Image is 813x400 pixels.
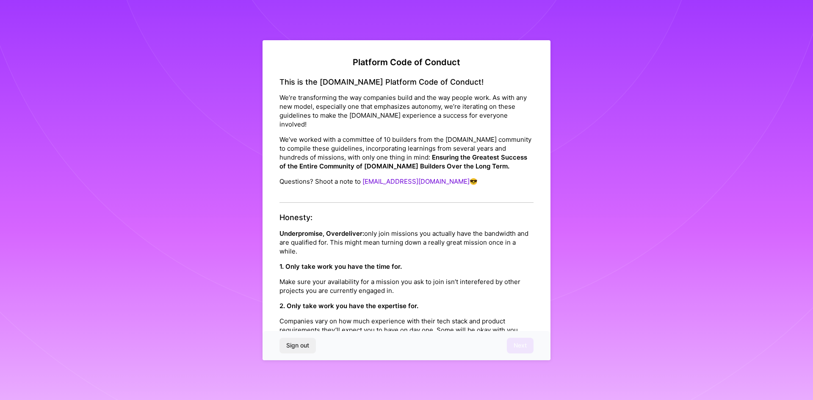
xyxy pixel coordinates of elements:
p: We’re transforming the way companies build and the way people work. As with any new model, especi... [279,93,534,129]
a: [EMAIL_ADDRESS][DOMAIN_NAME] [362,177,470,185]
p: Make sure your availability for a mission you ask to join isn’t interefered by other projects you... [279,277,534,295]
p: Questions? Shoot a note to 😎 [279,177,534,186]
strong: Ensuring the Greatest Success of the Entire Community of [DOMAIN_NAME] Builders Over the Long Term. [279,153,527,170]
h2: Platform Code of Conduct [279,57,534,67]
strong: 2. Only take work you have the expertise for. [279,302,418,310]
h4: This is the [DOMAIN_NAME] Platform Code of Conduct! [279,77,534,87]
p: only join missions you actually have the bandwidth and are qualified for. This might mean turning... [279,229,534,256]
span: Sign out [286,341,309,350]
strong: 1. Only take work you have the time for. [279,262,402,270]
button: Sign out [279,338,316,353]
strong: Underpromise, Overdeliver: [279,229,364,237]
p: Companies vary on how much experience with their tech stack and product requirements they’ll expe... [279,317,534,343]
h4: Honesty: [279,213,534,222]
p: We’ve worked with a committee of 10 builders from the [DOMAIN_NAME] community to compile these gu... [279,135,534,171]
